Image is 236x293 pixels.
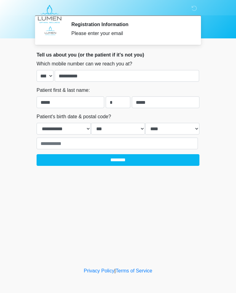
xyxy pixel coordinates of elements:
h2: Tell us about you (or the patient if it's not you) [37,52,199,58]
label: Patient's birth date & postal code? [37,113,111,120]
img: LUMEN Optimal Wellness Logo [30,5,69,23]
a: Terms of Service [116,268,152,273]
label: Patient first & last name: [37,87,90,94]
label: Which mobile number can we reach you at? [37,60,132,68]
div: Please enter your email [71,30,190,37]
a: | [114,268,116,273]
a: Privacy Policy [84,268,115,273]
img: Agent Avatar [41,21,60,40]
